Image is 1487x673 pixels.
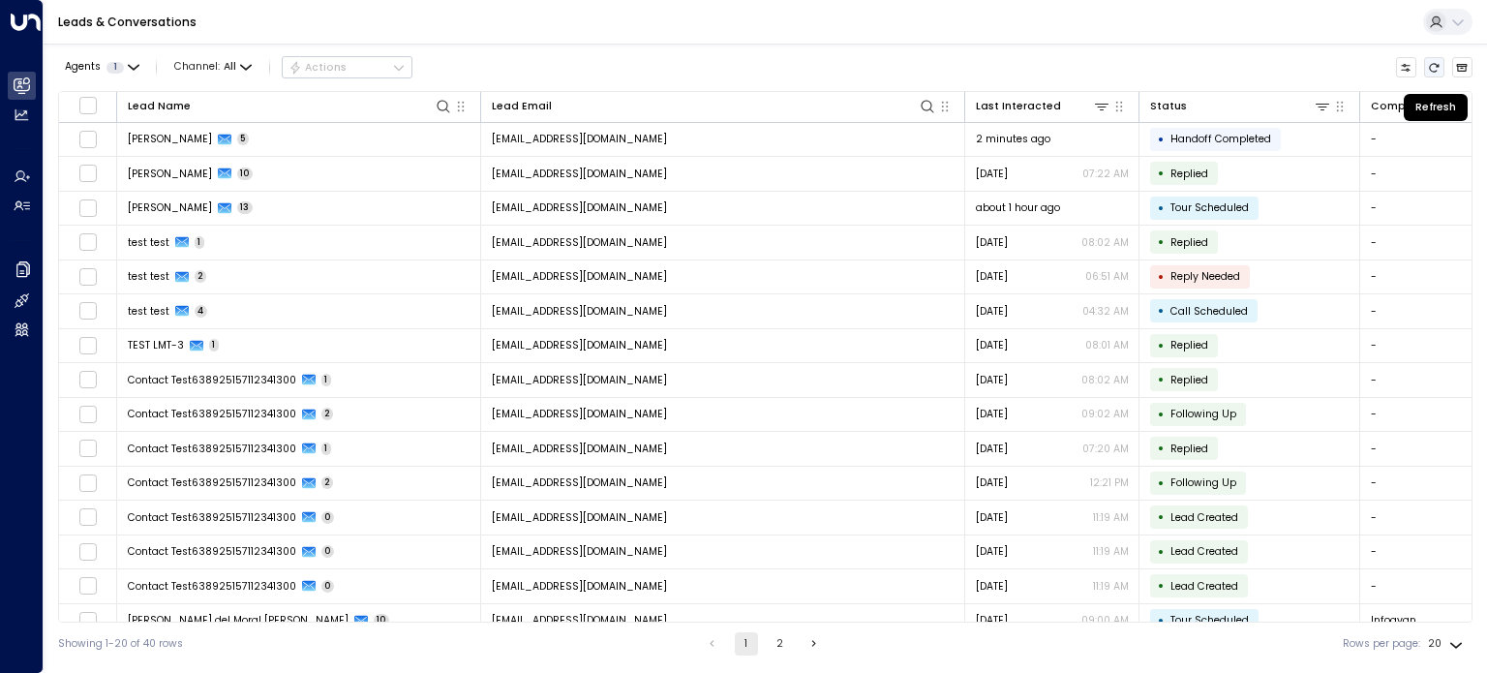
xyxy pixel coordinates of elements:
[1170,167,1208,181] span: Replied
[492,475,667,490] span: contact.test638925157112341300@mailinator.com
[1081,373,1129,387] p: 08:02 AM
[78,542,97,561] span: Toggle select row
[1150,98,1187,115] div: Status
[700,632,827,656] nav: pagination navigation
[128,475,296,490] span: Contact Test638925157112341300
[1170,407,1236,421] span: Following Up
[492,304,667,319] span: holger.aroca@gmail.com
[321,545,335,558] span: 0
[976,200,1060,215] span: about 1 hour ago
[492,97,937,115] div: Lead Email
[128,338,184,352] span: TEST LMT-3
[237,168,254,180] span: 10
[1170,338,1208,352] span: Replied
[128,304,169,319] span: test test
[492,544,667,559] span: contact.test638925157112341300@mailinator.com
[58,57,144,77] button: Agents1
[128,132,212,146] span: Holger Aroca Morán
[1371,613,1416,627] span: Infoavan
[321,511,335,524] span: 0
[374,614,390,627] span: 10
[492,613,667,627] span: jmoral@infoavan.com
[128,442,296,456] span: Contact Test638925157112341300
[128,544,296,559] span: Contact Test638925157112341300
[128,98,191,115] div: Lead Name
[1158,367,1165,392] div: •
[128,200,212,215] span: Daniel Vaca
[492,269,667,284] span: holger.aroca@gmail.com
[1093,510,1129,525] p: 11:19 AM
[492,132,667,146] span: aholger13@hotmail.com
[65,62,101,73] span: Agents
[237,201,254,214] span: 13
[492,167,667,181] span: aholger13@hotmail.com
[1082,167,1129,181] p: 07:22 AM
[1170,579,1238,594] span: Lead Created
[78,302,97,321] span: Toggle select row
[224,61,236,73] span: All
[1158,333,1165,358] div: •
[976,304,1008,319] span: Sep 01, 2025
[78,165,97,183] span: Toggle select row
[78,440,97,458] span: Toggle select row
[282,56,412,79] button: Actions
[209,339,220,352] span: 1
[128,579,296,594] span: Contact Test638925157112341300
[735,632,758,656] button: page 1
[78,405,97,423] span: Toggle select row
[1158,471,1165,496] div: •
[321,408,334,420] span: 2
[1170,475,1236,490] span: Following Up
[1158,298,1165,323] div: •
[106,62,124,74] span: 1
[976,613,1008,627] span: Sep 05, 2025
[976,544,1008,559] span: Sep 03, 2025
[492,235,667,250] span: holger.aroca@gmail.com
[1170,544,1238,559] span: Lead Created
[1085,338,1129,352] p: 08:01 AM
[1158,608,1165,633] div: •
[976,475,1008,490] span: Sep 03, 2025
[128,235,169,250] span: test test
[128,510,296,525] span: Contact Test638925157112341300
[128,97,453,115] div: Lead Name
[78,577,97,596] span: Toggle select row
[492,442,667,456] span: contact.test638925157112341300@mailinator.com
[128,613,349,627] span: Javier del Moral Muñoz
[976,132,1050,146] span: 2 minutes ago
[1158,161,1165,186] div: •
[128,373,296,387] span: Contact Test638925157112341300
[321,374,332,386] span: 1
[237,133,250,145] span: 5
[976,579,1008,594] span: Sep 03, 2025
[128,167,212,181] span: Holger Aroca Morán
[195,270,207,283] span: 2
[492,98,552,115] div: Lead Email
[168,57,258,77] button: Channel:All
[128,269,169,284] span: test test
[78,371,97,389] span: Toggle select row
[492,510,667,525] span: contact.test638925157112341300@mailinator.com
[1170,132,1271,146] span: Handoff Completed
[976,442,1008,456] span: Sep 04, 2025
[1090,475,1129,490] p: 12:21 PM
[128,407,296,421] span: Contact Test638925157112341300
[78,267,97,286] span: Toggle select row
[78,474,97,492] span: Toggle select row
[1081,613,1129,627] p: 09:00 AM
[1404,94,1468,121] div: Refresh
[976,97,1111,115] div: Last Interacted
[976,407,1008,421] span: Sep 05, 2025
[195,236,205,249] span: 1
[1082,442,1129,456] p: 07:20 AM
[1082,304,1129,319] p: 04:32 AM
[288,61,348,75] div: Actions
[321,580,335,593] span: 0
[1170,373,1208,387] span: Replied
[168,57,258,77] span: Channel:
[321,443,332,455] span: 1
[1158,229,1165,255] div: •
[1093,544,1129,559] p: 11:19 AM
[282,56,412,79] div: Button group with a nested menu
[1170,442,1208,456] span: Replied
